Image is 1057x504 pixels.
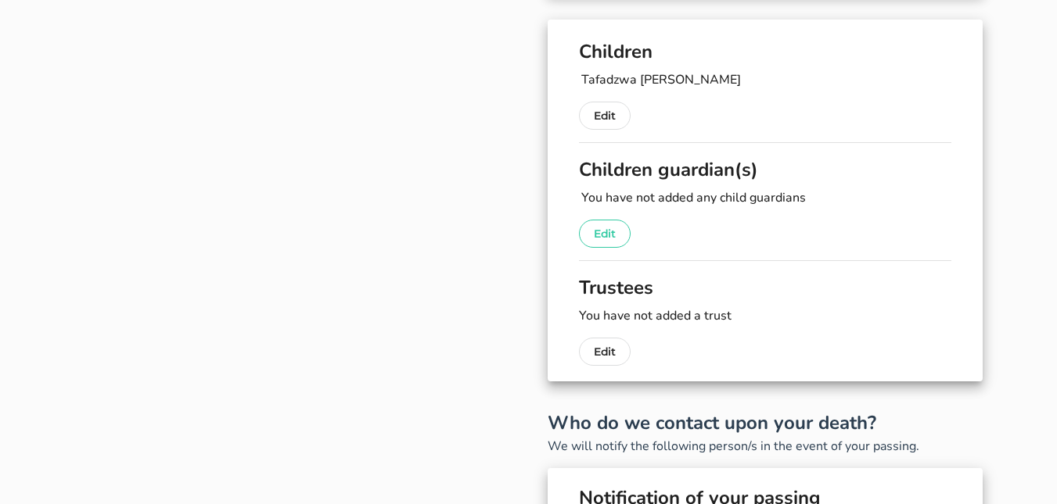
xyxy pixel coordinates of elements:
[594,342,616,361] p: Edit
[548,409,983,437] h2: Who do we contact upon your death?
[581,70,951,89] p: Tafadzwa [PERSON_NAME]
[548,437,983,456] p: We will notify the following person/s in the event of your passing.
[579,38,951,66] h2: Children
[579,102,631,130] button: Edit
[579,220,631,248] button: Edit
[579,273,951,302] h2: Trustees
[579,338,631,366] button: Edit
[579,188,951,207] p: You have not added any child guardians
[579,155,951,184] h2: Children guardian(s)
[579,306,951,325] p: You have not added a trust
[594,224,616,243] p: Edit
[594,106,616,125] p: Edit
